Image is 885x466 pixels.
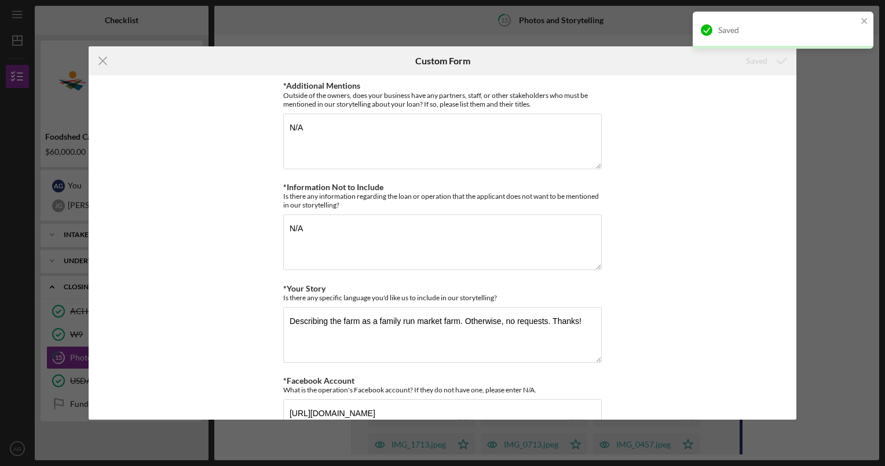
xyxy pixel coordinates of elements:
div: What is the operation's Facebook account? If they do not have one, please enter N/A. [283,385,602,394]
div: Is there any information regarding the loan or operation that the applicant does not want to be m... [283,192,602,209]
textarea: Describing the farm as a family run market farm. Otherwise, no requests. Thanks! [283,307,602,363]
div: Saved [746,49,767,72]
div: Saved [718,26,857,35]
div: Is there any specific language you'd like us to include in our storytelling? [283,293,602,302]
button: Saved [734,49,796,72]
label: *Facebook Account [283,376,354,385]
div: Outside of the owners, does your business have any partners, staff, or other stakeholders who mus... [283,91,602,108]
button: close [861,16,869,27]
textarea: N/A [283,214,602,270]
h6: Custom Form [415,56,470,66]
label: *Additional Mentions [283,81,360,90]
label: *Information Not to Include [283,182,383,192]
textarea: N/A [283,114,602,169]
label: *Your Story [283,283,326,293]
